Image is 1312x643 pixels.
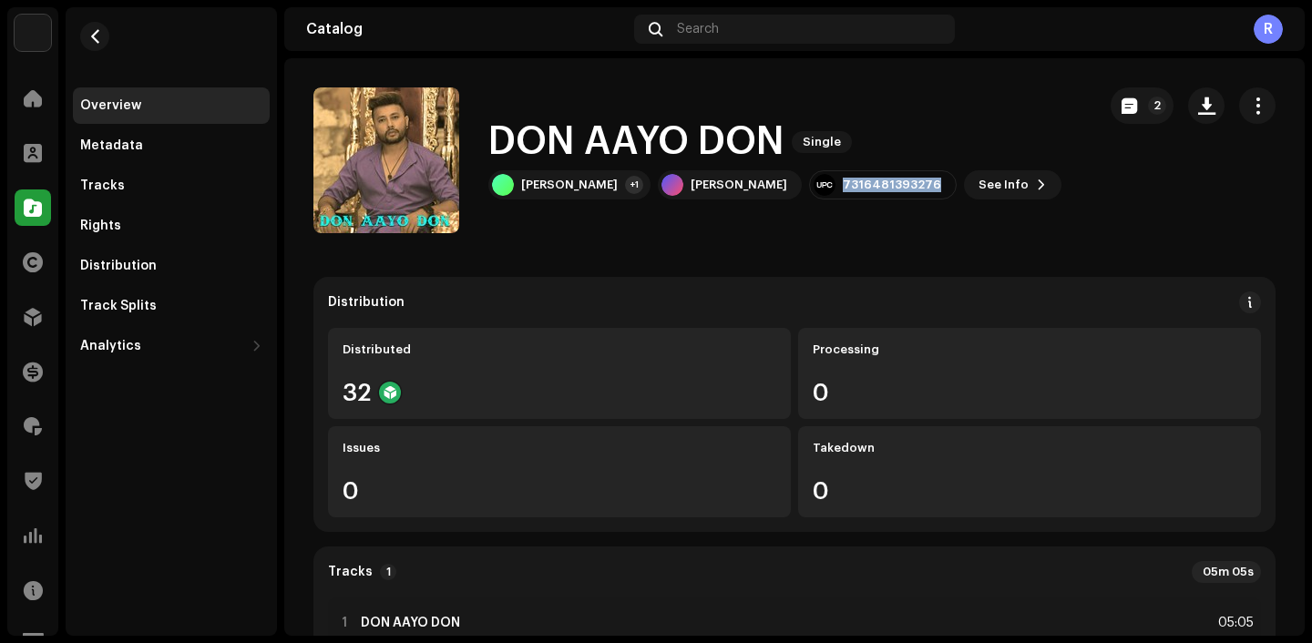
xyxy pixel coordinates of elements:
[306,22,627,36] div: Catalog
[521,178,618,192] div: [PERSON_NAME]
[73,328,270,364] re-m-nav-dropdown: Analytics
[80,299,157,313] div: Track Splits
[80,339,141,353] div: Analytics
[73,87,270,124] re-m-nav-item: Overview
[1148,97,1166,115] p-badge: 2
[80,179,125,193] div: Tracks
[843,178,941,192] div: 7316481393276
[380,564,396,580] p-badge: 1
[813,342,1246,357] div: Processing
[73,248,270,284] re-m-nav-item: Distribution
[1254,15,1283,44] div: R
[15,15,51,51] img: bc4c4277-71b2-49c5-abdf-ca4e9d31f9c1
[80,138,143,153] div: Metadata
[73,288,270,324] re-m-nav-item: Track Splits
[1111,87,1174,124] button: 2
[328,565,373,579] strong: Tracks
[80,259,157,273] div: Distribution
[73,128,270,164] re-m-nav-item: Metadata
[343,441,776,455] div: Issues
[979,167,1029,203] span: See Info
[80,219,121,233] div: Rights
[80,98,141,113] div: Overview
[73,168,270,204] re-m-nav-item: Tracks
[1192,561,1261,583] div: 05m 05s
[1214,612,1254,634] div: 05:05
[625,176,643,194] div: +1
[691,178,787,192] div: [PERSON_NAME]
[813,441,1246,455] div: Takedown
[792,131,852,153] span: Single
[361,616,460,630] strong: DON AAYO DON
[328,295,405,310] div: Distribution
[343,342,776,357] div: Distributed
[488,121,784,163] h1: DON AAYO DON
[964,170,1061,199] button: See Info
[677,22,719,36] span: Search
[73,208,270,244] re-m-nav-item: Rights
